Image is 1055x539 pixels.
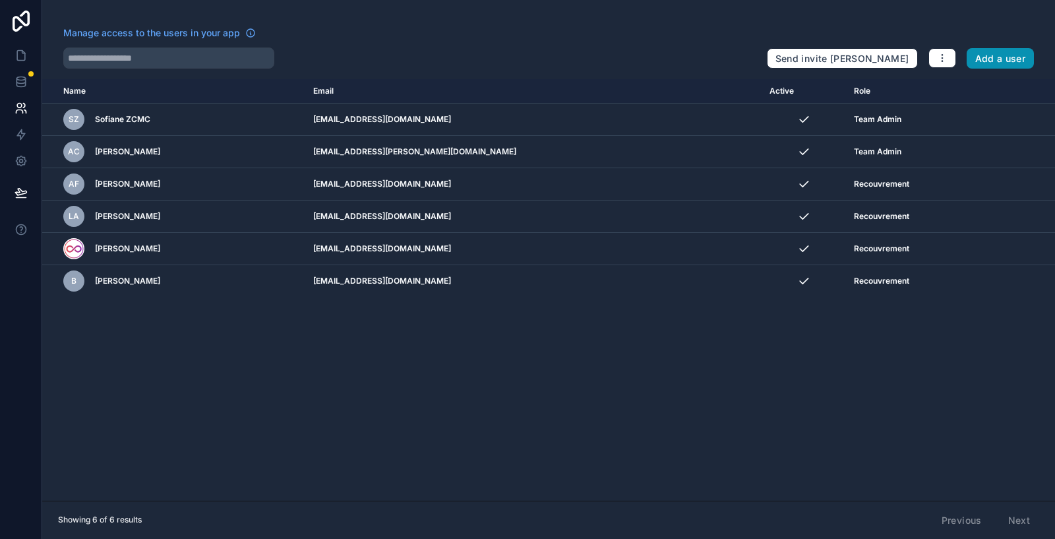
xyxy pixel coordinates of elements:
[305,168,762,201] td: [EMAIL_ADDRESS][DOMAIN_NAME]
[42,79,1055,501] div: scrollable content
[69,211,79,222] span: LA
[854,146,901,157] span: Team Admin
[95,114,150,125] span: Sofiane ZCMC
[63,26,240,40] span: Manage access to the users in your app
[854,179,909,189] span: Recouvrement
[854,114,901,125] span: Team Admin
[305,233,762,265] td: [EMAIL_ADDRESS][DOMAIN_NAME]
[95,243,160,254] span: [PERSON_NAME]
[68,146,80,157] span: AC
[854,243,909,254] span: Recouvrement
[69,114,79,125] span: SZ
[95,276,160,286] span: [PERSON_NAME]
[305,136,762,168] td: [EMAIL_ADDRESS][PERSON_NAME][DOMAIN_NAME]
[762,79,845,104] th: Active
[71,276,76,286] span: B
[42,79,305,104] th: Name
[305,79,762,104] th: Email
[305,201,762,233] td: [EMAIL_ADDRESS][DOMAIN_NAME]
[63,26,256,40] a: Manage access to the users in your app
[305,104,762,136] td: [EMAIL_ADDRESS][DOMAIN_NAME]
[69,179,79,189] span: AF
[305,265,762,298] td: [EMAIL_ADDRESS][DOMAIN_NAME]
[846,79,994,104] th: Role
[854,276,909,286] span: Recouvrement
[95,146,160,157] span: [PERSON_NAME]
[95,179,160,189] span: [PERSON_NAME]
[967,48,1035,69] button: Add a user
[95,211,160,222] span: [PERSON_NAME]
[854,211,909,222] span: Recouvrement
[58,515,142,525] span: Showing 6 of 6 results
[767,48,918,69] button: Send invite [PERSON_NAME]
